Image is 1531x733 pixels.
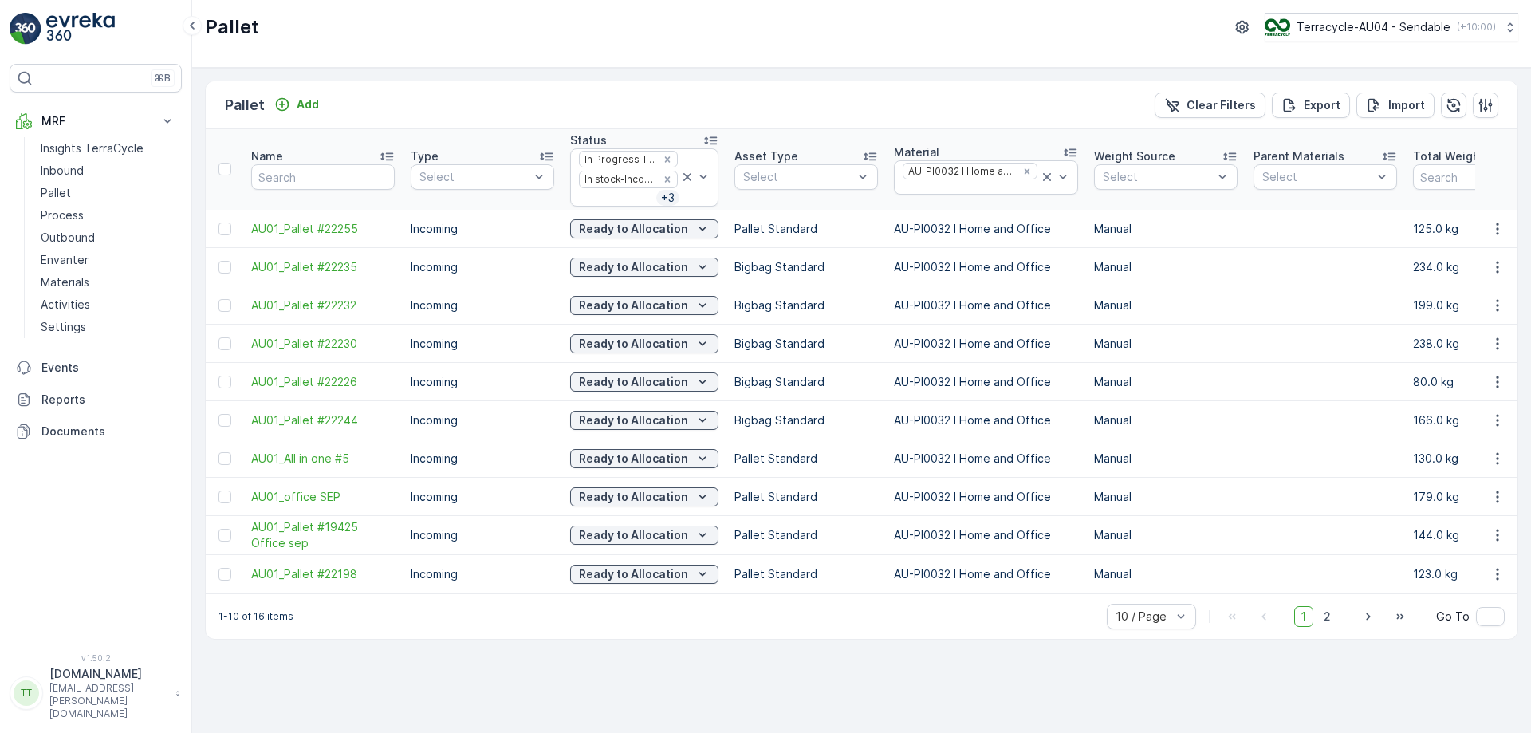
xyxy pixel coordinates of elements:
[411,412,554,428] p: Incoming
[734,412,878,428] p: Bigbag Standard
[734,298,878,313] p: Bigbag Standard
[1262,169,1372,185] p: Select
[10,416,182,447] a: Documents
[41,113,150,129] p: MRF
[894,412,1078,428] p: AU-PI0032 I Home and Office
[894,489,1078,505] p: AU-PI0032 I Home and Office
[894,566,1078,582] p: AU-PI0032 I Home and Office
[894,259,1078,275] p: AU-PI0032 I Home and Office
[1094,374,1238,390] p: Manual
[411,566,554,582] p: Incoming
[251,164,395,190] input: Search
[579,527,688,543] p: Ready to Allocation
[1094,259,1238,275] p: Manual
[41,207,84,223] p: Process
[41,163,84,179] p: Inbound
[579,412,688,428] p: Ready to Allocation
[734,336,878,352] p: Bigbag Standard
[251,566,395,582] span: AU01_Pallet #22198
[218,299,231,312] div: Toggle Row Selected
[411,298,554,313] p: Incoming
[218,491,231,503] div: Toggle Row Selected
[570,132,607,148] p: Status
[894,451,1078,467] p: AU-PI0032 I Home and Office
[734,527,878,543] p: Pallet Standard
[34,249,182,271] a: Envanter
[251,148,283,164] p: Name
[41,392,175,408] p: Reports
[218,529,231,542] div: Toggle Row Selected
[1272,93,1350,118] button: Export
[894,527,1078,543] p: AU-PI0032 I Home and Office
[419,169,529,185] p: Select
[579,221,688,237] p: Ready to Allocation
[1304,97,1340,113] p: Export
[251,519,395,551] a: AU01_Pallet #19425 Office sep
[734,259,878,275] p: Bigbag Standard
[218,610,293,623] p: 1-10 of 16 items
[1388,97,1425,113] p: Import
[570,449,718,468] button: Ready to Allocation
[251,374,395,390] a: AU01_Pallet #22226
[579,298,688,313] p: Ready to Allocation
[41,274,89,290] p: Materials
[1094,412,1238,428] p: Manual
[251,259,395,275] a: AU01_Pallet #22235
[155,72,171,85] p: ⌘B
[894,374,1078,390] p: AU-PI0032 I Home and Office
[579,336,688,352] p: Ready to Allocation
[1265,18,1290,36] img: terracycle_logo.png
[579,489,688,505] p: Ready to Allocation
[10,352,182,384] a: Events
[46,13,115,45] img: logo_light-DOdMpM7g.png
[41,424,175,439] p: Documents
[580,171,657,187] div: In stock-Incoming
[41,230,95,246] p: Outbound
[34,294,182,316] a: Activities
[894,144,939,160] p: Material
[10,666,182,720] button: TT[DOMAIN_NAME][EMAIL_ADDRESS][PERSON_NAME][DOMAIN_NAME]
[218,414,231,427] div: Toggle Row Selected
[205,14,259,40] p: Pallet
[570,219,718,238] button: Ready to Allocation
[894,298,1078,313] p: AU-PI0032 I Home and Office
[579,566,688,582] p: Ready to Allocation
[251,336,395,352] a: AU01_Pallet #22230
[1094,336,1238,352] p: Manual
[251,451,395,467] a: AU01_All in one #5
[1356,93,1435,118] button: Import
[297,97,319,112] p: Add
[34,227,182,249] a: Outbound
[411,259,554,275] p: Incoming
[570,411,718,430] button: Ready to Allocation
[268,95,325,114] button: Add
[218,261,231,274] div: Toggle Row Selected
[251,412,395,428] a: AU01_Pallet #22244
[411,148,439,164] p: Type
[10,653,182,663] span: v 1.50.2
[570,372,718,392] button: Ready to Allocation
[1297,19,1450,35] p: Terracycle-AU04 - Sendable
[1265,13,1518,41] button: Terracycle-AU04 - Sendable(+10:00)
[570,334,718,353] button: Ready to Allocation
[251,298,395,313] a: AU01_Pallet #22232
[251,221,395,237] a: AU01_Pallet #22255
[41,297,90,313] p: Activities
[218,376,231,388] div: Toggle Row Selected
[49,682,167,720] p: [EMAIL_ADDRESS][PERSON_NAME][DOMAIN_NAME]
[659,173,676,186] div: Remove In stock-Incoming
[570,565,718,584] button: Ready to Allocation
[894,221,1078,237] p: AU-PI0032 I Home and Office
[734,566,878,582] p: Pallet Standard
[251,489,395,505] span: AU01_office SEP
[579,451,688,467] p: Ready to Allocation
[1094,221,1238,237] p: Manual
[411,374,554,390] p: Incoming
